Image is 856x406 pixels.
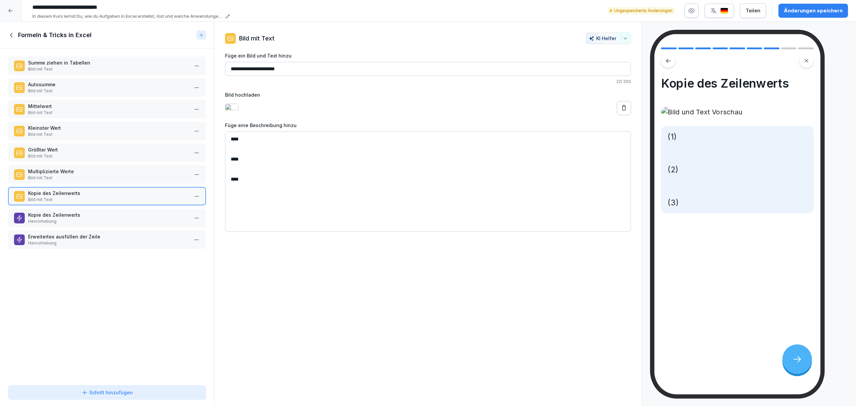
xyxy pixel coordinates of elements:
button: Änderungen speichern [778,4,848,18]
div: Multiplizierte WerteBild mit Text [8,165,206,184]
div: Schritt hinzufügen [81,389,133,396]
div: KI Helfer [589,35,628,41]
label: Füge ein Bild und Text hinzu [225,52,631,59]
p: Hervorhebung [28,218,189,224]
p: Bild mit Text [28,175,189,181]
p: In diesem Kurs lernst Du, wie du Aufgaben in Excel erstellst, löst und welche Anwendungen, wie Fo... [32,13,223,20]
p: Autosumme [28,81,189,88]
p: (1) (2) (3) [668,131,807,208]
h4: Kopie des Zeilenwerts [661,76,814,91]
p: Bild mit Text [28,88,189,94]
p: Erweitertes ausfüllen der Zeile [28,233,189,240]
div: Änderungen speichern [784,7,843,14]
p: Kopie des Zeilenwerts [28,211,189,218]
div: MittelwertBild mit Text [8,100,206,118]
p: Bild mit Text [28,153,189,159]
p: Bild mit Text [239,34,275,43]
p: Bild mit Text [28,131,189,137]
h1: Formeln & Tricks in Excel [18,31,92,39]
label: Bild hochladen [225,91,631,98]
p: Kopie des Zeilenwerts [28,190,189,197]
div: Kleinster WertBild mit Text [8,122,206,140]
div: Erweitertes ausfüllen der ZeileHervorhebung [8,230,206,249]
p: Hervorhebung [28,240,189,246]
img: 7ccaaf4d-615d-4ee9-92e0-7c2f1c092865 [225,104,238,112]
div: Kopie des ZeilenwertsBild mit Text [8,187,206,205]
img: de.svg [720,8,728,14]
div: Teilen [746,7,760,14]
p: Summe ziehen in Tabellen [28,59,189,66]
button: Schritt hinzufügen [8,385,206,400]
div: Kopie des ZeilenwertsHervorhebung [8,209,206,227]
button: Teilen [740,3,766,18]
button: KI Helfer [586,32,631,44]
p: Bild mit Text [28,197,189,203]
div: Größter WertBild mit Text [8,143,206,162]
p: Größter Wert [28,146,189,153]
p: Mittelwert [28,103,189,110]
img: Bild und Text Vorschau [661,107,814,117]
p: Kleinster Wert [28,124,189,131]
p: 22 / 200 [225,79,631,85]
label: Füge eine Beschreibung hinzu [225,122,631,129]
div: AutosummeBild mit Text [8,78,206,97]
p: Bild mit Text [28,110,189,116]
div: Summe ziehen in TabellenBild mit Text [8,57,206,75]
p: Ungespeicherte Änderungen [614,8,672,14]
p: Multiplizierte Werte [28,168,189,175]
p: Bild mit Text [28,66,189,72]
